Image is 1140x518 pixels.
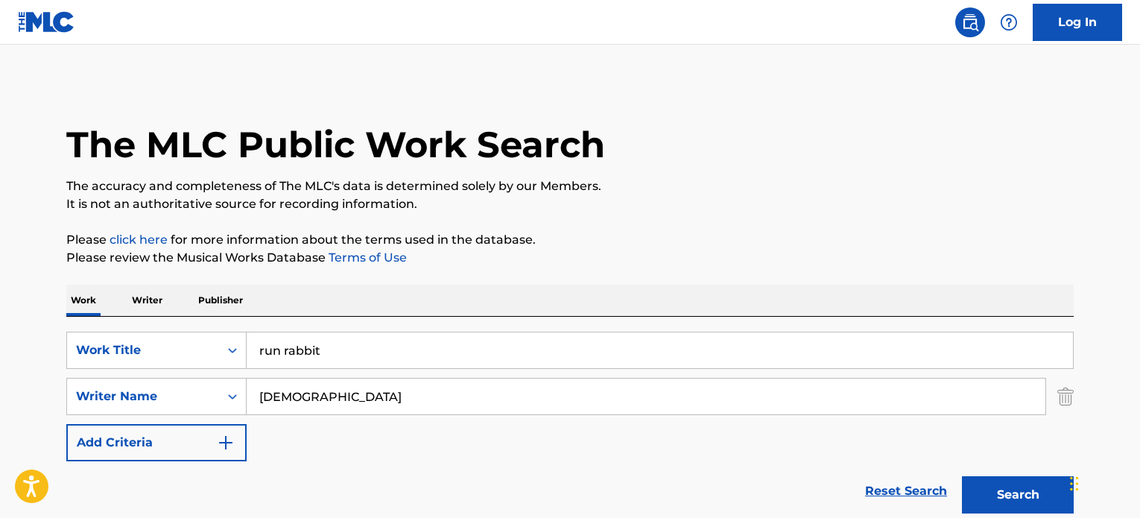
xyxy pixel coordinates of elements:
[127,285,167,316] p: Writer
[326,250,407,265] a: Terms of Use
[217,434,235,452] img: 9d2ae6d4665cec9f34b9.svg
[66,424,247,461] button: Add Criteria
[1070,461,1079,506] div: Drag
[1033,4,1122,41] a: Log In
[194,285,247,316] p: Publisher
[961,13,979,31] img: search
[18,11,75,33] img: MLC Logo
[66,177,1074,195] p: The accuracy and completeness of The MLC's data is determined solely by our Members.
[66,285,101,316] p: Work
[994,7,1024,37] div: Help
[66,195,1074,213] p: It is not an authoritative source for recording information.
[66,122,605,167] h1: The MLC Public Work Search
[1065,446,1140,518] iframe: Chat Widget
[858,475,954,508] a: Reset Search
[955,7,985,37] a: Public Search
[66,249,1074,267] p: Please review the Musical Works Database
[110,233,168,247] a: click here
[76,341,210,359] div: Work Title
[1000,13,1018,31] img: help
[66,231,1074,249] p: Please for more information about the terms used in the database.
[962,476,1074,514] button: Search
[1057,378,1074,415] img: Delete Criterion
[76,388,210,405] div: Writer Name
